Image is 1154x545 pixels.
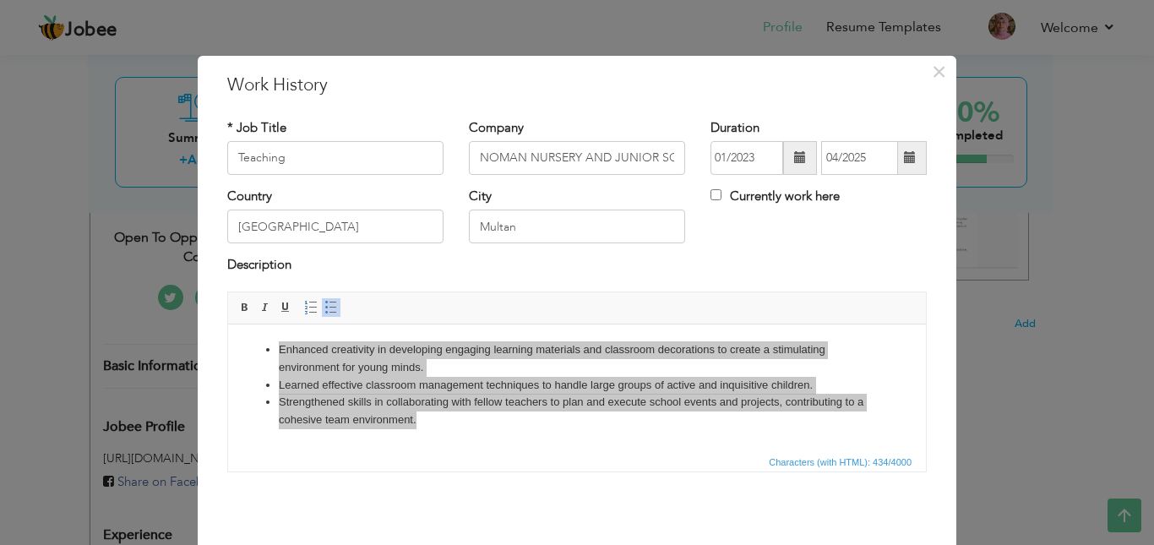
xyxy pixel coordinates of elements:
[469,119,524,137] label: Company
[710,141,783,175] input: From
[925,58,952,85] button: Close
[821,141,898,175] input: Present
[322,298,340,317] a: Insert/Remove Bulleted List
[932,57,946,87] span: ×
[227,73,927,98] h3: Work History
[256,298,275,317] a: Italic
[276,298,295,317] a: Underline
[765,455,917,470] div: Statistics
[710,188,840,205] label: Currently work here
[227,256,291,274] label: Description
[302,298,320,317] a: Insert/Remove Numbered List
[710,119,759,137] label: Duration
[469,188,492,205] label: City
[227,188,272,205] label: Country
[227,119,286,137] label: * Job Title
[710,189,721,200] input: Currently work here
[228,324,926,451] iframe: Rich Text Editor, workEditor
[765,455,915,470] span: Characters (with HTML): 434/4000
[236,298,254,317] a: Bold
